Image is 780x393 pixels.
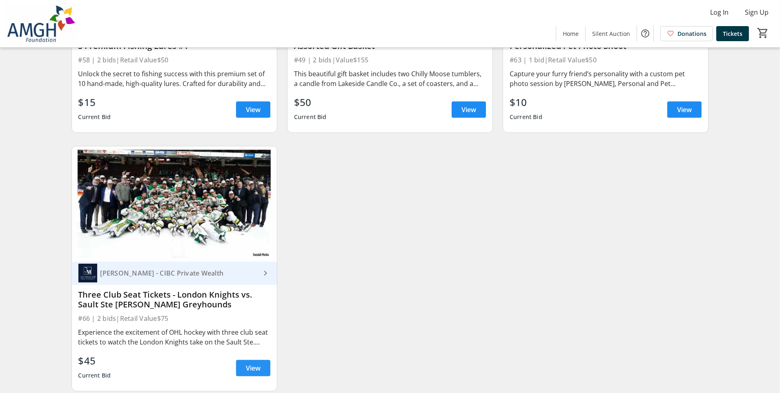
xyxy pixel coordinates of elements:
button: Help [637,25,653,42]
div: [PERSON_NAME] - CIBC Private Wealth [97,269,261,277]
span: Sign Up [745,7,769,17]
span: Tickets [723,29,742,38]
a: Josh Melchers - CIBC Private Wealth[PERSON_NAME] - CIBC Private Wealth [72,262,277,285]
a: Tickets [716,26,749,41]
img: Josh Melchers - CIBC Private Wealth [78,264,97,283]
div: #63 | 1 bid | Retail Value $50 [510,54,702,66]
span: Silent Auction [592,29,630,38]
div: $10 [510,95,542,110]
span: View [246,363,261,373]
span: View [677,105,692,115]
a: Silent Auction [586,26,637,41]
a: View [236,102,270,118]
div: $50 [294,95,327,110]
mat-icon: keyboard_arrow_right [261,268,270,278]
div: Three Club Seat Tickets - London Knights vs. Sault Ste [PERSON_NAME] Greyhounds [78,290,270,309]
div: Current Bid [78,110,111,124]
span: Log In [710,7,729,17]
div: Current Bid [294,110,327,124]
button: Log In [704,6,735,19]
a: Donations [660,26,713,41]
div: #49 | 2 bids | Value $155 [294,54,486,66]
span: View [246,105,261,115]
span: View [461,105,476,115]
div: Unlock the secret to fishing success with this premium set of 10 hand-made, high-quality lures. C... [78,69,270,88]
span: Home [563,29,579,38]
div: Capture your furry friend’s personality with a custom pet photo session by [PERSON_NAME], Persona... [510,69,702,88]
button: Sign Up [738,6,775,19]
a: View [236,360,270,376]
a: View [452,102,486,118]
a: View [667,102,702,118]
button: Cart [755,26,770,40]
div: $15 [78,95,111,110]
div: Experience the excitement of OHL hockey with three club seat tickets to watch the London Knights ... [78,327,270,347]
div: Current Bid [78,368,111,383]
div: Current Bid [510,110,542,124]
img: Three Club Seat Tickets - London Knights vs. Sault Ste Marie Greyhounds [72,146,277,262]
div: #58 | 2 bids | Retail Value $50 [78,54,270,66]
div: This beautiful gift basket includes two Chilly Moose tumblers, a candle from Lakeside Candle Co.,... [294,69,486,88]
span: Donations [677,29,706,38]
a: Home [556,26,585,41]
div: $45 [78,353,111,368]
img: Alexandra Marine & General Hospital Foundation's Logo [5,3,78,44]
div: #66 | 2 bids | Retail Value $75 [78,313,270,324]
